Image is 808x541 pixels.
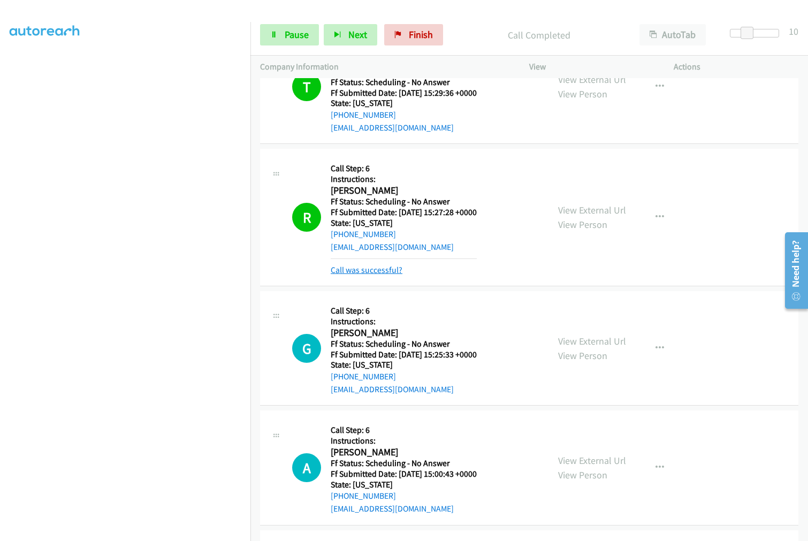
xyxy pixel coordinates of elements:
a: [PHONE_NUMBER] [331,371,396,382]
a: [EMAIL_ADDRESS][DOMAIN_NAME] [331,242,454,252]
p: Actions [674,60,799,73]
h1: R [292,203,321,232]
h5: Ff Submitted Date: [DATE] 15:27:28 +0000 [331,207,477,218]
div: The call is yet to be attempted [292,453,321,482]
a: View External Url [558,204,626,216]
p: View [529,60,654,73]
a: Call was successful? [331,265,402,275]
h5: Ff Status: Scheduling - No Answer [331,458,477,469]
a: View External Url [558,335,626,347]
h5: Instructions: [331,316,477,327]
h5: State: [US_STATE] [331,360,477,370]
h2: [PERSON_NAME] [331,327,477,339]
a: View Person [558,349,607,362]
iframe: Resource Center [777,228,808,313]
a: Finish [384,24,443,45]
a: View Person [558,88,607,100]
h1: T [292,72,321,101]
h5: Ff Status: Scheduling - No Answer [331,196,477,207]
div: The call is yet to be attempted [292,334,321,363]
a: [PHONE_NUMBER] [331,491,396,501]
h5: State: [US_STATE] [331,98,477,109]
h5: Ff Submitted Date: [DATE] 15:29:36 +0000 [331,88,477,98]
a: Pause [260,24,319,45]
h5: Call Step: 6 [331,306,477,316]
a: [EMAIL_ADDRESS][DOMAIN_NAME] [331,504,454,514]
h1: A [292,453,321,482]
h5: Call Step: 6 [331,163,477,174]
div: 10 [789,24,798,39]
h5: Ff Status: Scheduling - No Answer [331,339,477,349]
span: Pause [285,28,309,41]
span: Next [348,28,367,41]
h5: State: [US_STATE] [331,479,477,490]
a: [EMAIL_ADDRESS][DOMAIN_NAME] [331,384,454,394]
h5: Instructions: [331,174,477,185]
h5: Instructions: [331,436,477,446]
h5: State: [US_STATE] [331,218,477,228]
h2: [PERSON_NAME] [331,185,477,197]
a: [PHONE_NUMBER] [331,229,396,239]
a: View Person [558,218,607,231]
p: Call Completed [458,28,620,42]
h1: G [292,334,321,363]
h5: Call Step: 6 [331,425,477,436]
a: [PHONE_NUMBER] [331,110,396,120]
h5: Ff Submitted Date: [DATE] 15:00:43 +0000 [331,469,477,479]
h2: [PERSON_NAME] [331,446,477,459]
h5: Ff Status: Scheduling - No Answer [331,77,477,88]
button: Next [324,24,377,45]
a: View Person [558,469,607,481]
a: [EMAIL_ADDRESS][DOMAIN_NAME] [331,123,454,133]
iframe: Dialpad [10,31,250,539]
button: AutoTab [639,24,706,45]
p: Company Information [260,60,510,73]
h5: Ff Submitted Date: [DATE] 15:25:33 +0000 [331,349,477,360]
a: View External Url [558,454,626,467]
span: Finish [409,28,433,41]
a: View External Url [558,73,626,86]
